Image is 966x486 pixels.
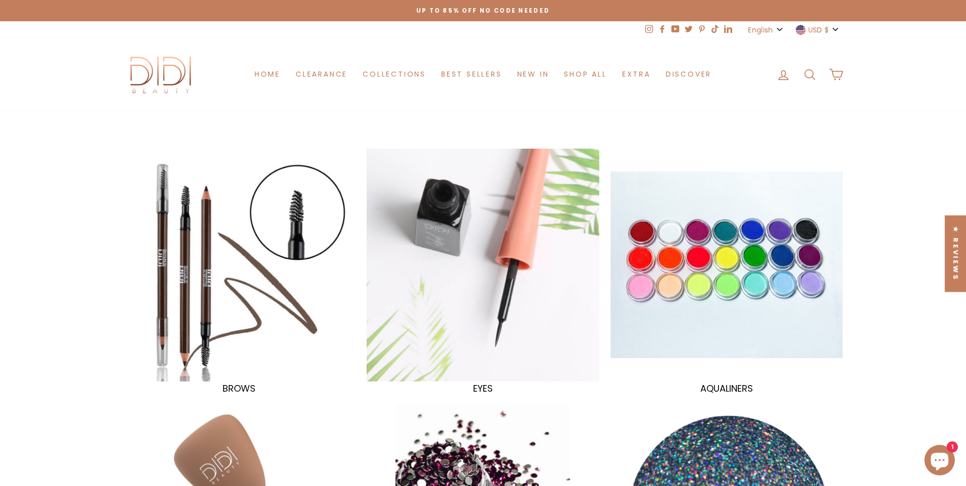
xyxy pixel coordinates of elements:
a: Collections [355,65,434,84]
span: AQUALINERS [700,382,753,395]
a: Shop All [556,65,614,84]
span: USD $ [808,24,829,36]
a: Extra [615,65,658,84]
span: English [748,24,773,36]
button: English [745,21,787,38]
a: Home [247,65,288,84]
a: BROWS [123,149,356,393]
inbox-online-store-chat: Shopify online store chat [921,445,958,478]
a: AQUALINERS [611,149,843,393]
img: Didi Beauty Co. [123,53,199,95]
div: Click to open Judge.me floating reviews tab [945,216,966,292]
ul: Primary [247,65,719,84]
span: EYES [473,382,493,395]
a: Discover [658,65,719,84]
span: BROWS [223,382,256,395]
a: Best Sellers [434,65,510,84]
span: Up to 85% off NO CODE NEEDED [416,7,550,15]
a: New in [510,65,557,84]
button: USD $ [793,21,843,38]
a: EYES [367,149,599,393]
a: Clearance [288,65,355,84]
